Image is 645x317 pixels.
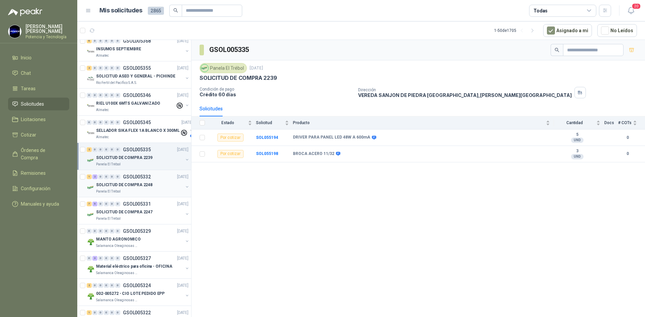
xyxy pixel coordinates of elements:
div: 0 [98,66,103,70]
span: 20 [632,3,641,9]
p: GSOL005346 [123,93,151,98]
div: 0 [115,39,120,43]
b: BROCA ACERO 11/32 [293,151,334,157]
span: Órdenes de Compra [21,147,63,161]
p: [DATE] [177,65,188,71]
div: 2 [87,66,92,70]
div: 6 [87,39,92,43]
a: Licitaciones [8,113,69,126]
img: Company Logo [201,64,208,72]
div: 0 [104,93,109,98]
div: 0 [98,174,103,179]
img: Company Logo [87,292,95,300]
th: Docs [604,116,618,129]
p: Panela El Trébol [96,162,121,167]
div: 0 [104,256,109,261]
p: Dirección [358,88,572,92]
div: Todas [533,7,548,14]
span: search [555,48,559,52]
p: Potencia y Tecnología [26,35,69,39]
div: 0 [110,256,115,261]
a: Cotizar [8,128,69,141]
div: 0 [104,310,109,315]
a: 0 0 0 0 0 0 GSOL005346[DATE] Company LogoRIEL U100X 6MTS GALVANIZADOAlmatec [87,91,190,113]
p: GSOL005331 [123,202,151,206]
span: Producto [293,120,545,125]
p: [DATE] [177,228,188,234]
p: GSOL005324 [123,283,151,288]
p: [DATE] [177,201,188,207]
button: No Leídos [597,24,637,37]
div: 0 [110,310,115,315]
div: 0 [98,147,103,152]
div: 0 [115,120,120,125]
div: 0 [110,283,115,288]
p: VEREDA SANJON DE PIEDRA [GEOGRAPHIC_DATA] , [PERSON_NAME][GEOGRAPHIC_DATA] [358,92,572,98]
span: Manuales y ayuda [21,200,59,208]
div: 0 [87,229,92,233]
img: Company Logo [87,48,95,56]
span: # COTs [618,120,632,125]
p: [DATE] [177,310,188,316]
div: 0 [98,202,103,206]
div: 0 [92,229,97,233]
div: 0 [92,39,97,43]
div: 0 [115,93,120,98]
div: 0 [110,39,115,43]
p: SELLADOR SIKA FLEX 1A BLANCO X 300ML [96,127,180,134]
div: 0 [115,256,120,261]
div: Por cotizar [217,134,244,142]
div: 0 [104,229,109,233]
div: 0 [115,174,120,179]
b: 3 [554,149,600,154]
div: 0 [110,174,115,179]
a: Manuales y ayuda [8,198,69,210]
p: Almatec [96,107,109,113]
img: Company Logo [87,211,95,219]
div: 0 [92,93,97,98]
span: Cotizar [21,131,36,139]
a: Chat [8,67,69,80]
div: 0 [104,147,109,152]
div: 0 [98,256,103,261]
div: 0 [110,229,115,233]
p: GSOL005329 [123,229,151,233]
p: [DATE] [177,255,188,262]
div: 0 [104,120,109,125]
div: 0 [115,229,120,233]
div: 0 [92,66,97,70]
a: SOL055194 [256,135,278,140]
div: 0 [92,283,97,288]
h1: Mis solicitudes [99,6,142,15]
div: 0 [104,39,109,43]
a: SOL055198 [256,151,278,156]
div: 0 [92,120,97,125]
p: Salamanca Oleaginosas SAS [96,243,138,249]
div: 7 [87,202,92,206]
div: 1 [87,310,92,315]
a: 2 0 0 0 0 0 GSOL005335[DATE] Company LogoSOLICITUD DE COMPRA 2239Panela El Trébol [87,146,190,167]
p: Condición de pago [200,87,353,92]
img: Company Logo [87,129,95,137]
a: 0 0 0 0 0 0 GSOL005345[DATE] Company LogoSELLADOR SIKA FLEX 1A BLANCO X 300MLAlmatec [87,118,194,140]
p: GSOL005368 [123,39,151,43]
div: 0 [110,147,115,152]
p: GSOL005322 [123,310,151,315]
a: 1 2 0 0 0 0 GSOL005332[DATE] Company LogoSOLICITUD DE COMPRA 2248Panela El Trébol [87,173,190,194]
b: 0 [618,135,637,141]
div: 0 [87,120,92,125]
img: Company Logo [87,183,95,192]
div: UND [571,138,584,143]
p: SOLICITUD ASEO Y GENERAL - PICHINDE [96,73,175,80]
p: INSUMOS SEPTIEMBRE [96,46,141,52]
div: 0 [92,310,97,315]
img: Logo peakr [8,8,42,16]
p: Crédito 60 días [200,92,353,97]
div: 0 [110,120,115,125]
div: UND [571,154,584,159]
p: [DATE] [181,119,193,126]
div: Panela El Trébol [200,63,247,73]
p: Panela El Trébol [96,216,121,221]
h3: GSOL005335 [209,45,250,55]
